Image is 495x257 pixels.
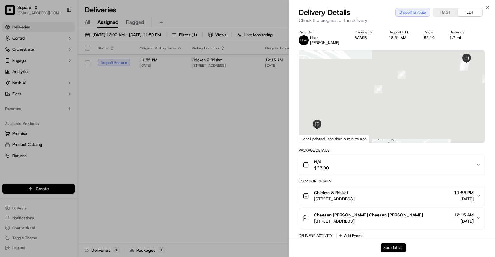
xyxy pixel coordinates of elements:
[62,153,75,158] span: Pylon
[13,59,24,70] img: 4281594248423_2fcf9dad9f2a874258b8_72.png
[398,71,406,79] div: 22
[454,212,474,218] span: 12:15 AM
[6,80,41,85] div: Past conversations
[58,138,99,144] span: API Documentation
[96,79,113,86] button: See all
[6,139,11,143] div: 📗
[299,7,350,17] span: Delivery Details
[50,135,102,147] a: 💻API Documentation
[299,35,309,45] img: uber-new-logo.jpeg
[381,243,406,252] button: See details
[44,153,75,158] a: Powered byPylon
[355,30,379,35] div: Provider Id
[454,190,474,196] span: 11:55 PM
[51,96,54,101] span: •
[19,112,50,117] span: [PERSON_NAME]
[424,35,440,40] div: $5.10
[450,35,470,40] div: 1.7 mi
[19,96,50,101] span: [PERSON_NAME]
[299,155,485,175] button: N/A$37.00
[355,35,367,40] button: 6AA9B
[314,159,329,165] span: N/A
[6,90,16,100] img: Asif Zaman Khan
[299,186,485,206] button: Chicken & Brisket[STREET_ADDRESS]11:55 PM[DATE]
[460,60,468,68] div: 18
[6,106,16,116] img: Masood Aslam
[433,8,458,16] button: HAST
[310,35,339,40] p: Uber
[52,139,57,143] div: 💻
[51,112,54,117] span: •
[55,112,67,117] span: [DATE]
[299,135,369,143] div: Last Updated: less than a minute ago
[482,75,490,83] div: 23
[458,8,482,16] button: EDT
[314,212,423,218] span: Chaesen [PERSON_NAME] Chaesen [PERSON_NAME]
[454,196,474,202] span: [DATE]
[299,17,485,24] p: Check the progress of the delivery
[314,190,348,196] span: Chicken & Brisket
[12,138,47,144] span: Knowledge Base
[28,59,101,65] div: Start new chat
[55,96,67,101] span: [DATE]
[310,40,339,45] span: [PERSON_NAME]
[6,59,17,70] img: 1736555255976-a54dd68f-1ca7-489b-9aae-adbdc363a1c4
[6,24,113,34] p: Welcome 👋
[105,61,113,68] button: Start new chat
[461,57,469,65] div: 20
[299,148,485,153] div: Package Details
[299,179,485,184] div: Location Details
[12,113,17,118] img: 1736555255976-a54dd68f-1ca7-489b-9aae-adbdc363a1c4
[314,218,423,224] span: [STREET_ADDRESS]
[299,208,485,228] button: Chaesen [PERSON_NAME] Chaesen [PERSON_NAME][STREET_ADDRESS]12:15 AM[DATE]
[450,30,470,35] div: Distance
[389,30,414,35] div: Dropoff ETA
[336,232,364,239] button: Add Event
[454,218,474,224] span: [DATE]
[299,233,333,238] div: Delivery Activity
[6,6,19,18] img: Nash
[16,40,111,46] input: Got a question? Start typing here...
[424,30,440,35] div: Price
[28,65,85,70] div: We're available if you need us!
[314,165,329,171] span: $37.00
[389,35,414,40] div: 12:51 AM
[374,85,382,93] div: 10
[314,196,355,202] span: [STREET_ADDRESS]
[4,135,50,147] a: 📗Knowledge Base
[299,30,345,35] div: Provider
